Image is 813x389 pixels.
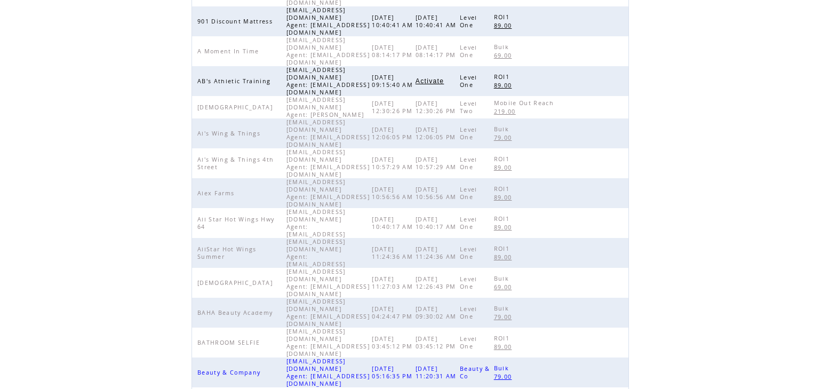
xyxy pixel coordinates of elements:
[197,47,261,55] span: A Moment In Time
[416,365,459,380] span: [DATE] 11:20:31 AM
[494,13,512,21] span: ROI1
[286,6,370,36] span: [EMAIL_ADDRESS][DOMAIN_NAME] Agent: [EMAIL_ADDRESS][DOMAIN_NAME]
[416,335,459,350] span: [DATE] 03:45:12 PM
[197,309,275,316] span: BAHA Beauty Academy
[460,216,477,231] span: Level One
[494,283,515,291] span: 69.00
[460,44,477,59] span: Level One
[494,252,517,261] a: 89.00
[286,298,370,328] span: [EMAIL_ADDRESS][DOMAIN_NAME] Agent: [EMAIL_ADDRESS][DOMAIN_NAME]
[460,100,477,115] span: Level Two
[286,358,370,387] span: [EMAIL_ADDRESS][DOMAIN_NAME] Agent: [EMAIL_ADDRESS][DOMAIN_NAME]
[372,74,416,89] span: [DATE] 09:15:40 AM
[494,125,512,133] span: Bulk
[460,14,477,29] span: Level One
[286,96,367,118] span: [EMAIL_ADDRESS][DOMAIN_NAME] Agent: [PERSON_NAME]
[197,77,273,85] span: AB's Athletic Training
[372,156,416,171] span: [DATE] 10:57:29 AM
[460,126,477,141] span: Level One
[416,78,444,84] a: Activate
[494,155,512,163] span: ROI1
[494,313,515,321] span: 79.00
[494,81,517,90] a: 89.00
[494,163,517,172] a: 89.00
[372,126,415,141] span: [DATE] 12:06:05 PM
[460,275,477,290] span: Level One
[494,224,515,231] span: 89.00
[494,193,517,202] a: 89.00
[494,107,521,116] a: 219.00
[494,343,515,351] span: 89.00
[494,164,515,171] span: 89.00
[460,365,490,380] span: Beauty & Co
[494,335,512,342] span: ROI1
[286,66,370,96] span: [EMAIL_ADDRESS][DOMAIN_NAME] Agent: [EMAIL_ADDRESS][DOMAIN_NAME]
[494,134,515,141] span: 79.00
[197,279,275,287] span: [DEMOGRAPHIC_DATA]
[494,51,517,60] a: 69.00
[416,156,459,171] span: [DATE] 10:57:29 AM
[416,44,459,59] span: [DATE] 08:14:17 PM
[286,268,370,298] span: [EMAIL_ADDRESS][DOMAIN_NAME] Agent: [EMAIL_ADDRESS][DOMAIN_NAME]
[416,126,459,141] span: [DATE] 12:06:05 PM
[286,118,370,148] span: [EMAIL_ADDRESS][DOMAIN_NAME] Agent: [EMAIL_ADDRESS][DOMAIN_NAME]
[494,275,512,282] span: Bulk
[197,189,237,197] span: Alex Farms
[494,253,515,261] span: 89.00
[416,216,459,231] span: [DATE] 10:40:17 AM
[372,186,416,201] span: [DATE] 10:56:56 AM
[494,73,512,81] span: ROI1
[494,245,512,252] span: ROI1
[494,215,512,223] span: ROI1
[494,194,515,201] span: 89.00
[494,21,517,30] a: 89.00
[286,178,370,208] span: [EMAIL_ADDRESS][DOMAIN_NAME] Agent: [EMAIL_ADDRESS][DOMAIN_NAME]
[416,14,459,29] span: [DATE] 10:40:41 AM
[494,372,517,381] a: 79.00
[197,104,275,111] span: [DEMOGRAPHIC_DATA]
[494,373,515,380] span: 79.00
[494,43,512,51] span: Bulk
[286,208,348,238] span: [EMAIL_ADDRESS][DOMAIN_NAME] Agent: [EMAIL_ADDRESS]
[460,156,477,171] span: Level One
[460,335,477,350] span: Level One
[372,44,415,59] span: [DATE] 08:14:17 PM
[286,238,348,268] span: [EMAIL_ADDRESS][DOMAIN_NAME] Agent: [EMAIL_ADDRESS]
[494,108,519,115] span: 219.00
[372,245,416,260] span: [DATE] 11:24:36 AM
[416,245,459,260] span: [DATE] 11:24:36 AM
[372,216,416,231] span: [DATE] 10:40:17 AM
[494,305,512,312] span: Bulk
[494,82,515,89] span: 89.00
[494,223,517,232] a: 89.00
[460,305,477,320] span: Level One
[197,156,274,171] span: Al's Wing & Things 4th Street
[372,365,415,380] span: [DATE] 05:16:35 PM
[494,52,515,59] span: 69.00
[416,305,459,320] span: [DATE] 09:30:02 AM
[372,14,416,29] span: [DATE] 10:40:41 AM
[372,305,415,320] span: [DATE] 04:24:47 PM
[372,100,415,115] span: [DATE] 12:30:26 PM
[494,342,517,351] a: 89.00
[286,36,370,66] span: [EMAIL_ADDRESS][DOMAIN_NAME] Agent: [EMAIL_ADDRESS][DOMAIN_NAME]
[286,328,370,358] span: [EMAIL_ADDRESS][DOMAIN_NAME] Agent: [EMAIL_ADDRESS][DOMAIN_NAME]
[197,369,263,376] span: Beauty & Company
[494,99,556,107] span: Mobile Out Reach
[372,335,415,350] span: [DATE] 03:45:12 PM
[416,77,444,85] span: Activate
[416,275,459,290] span: [DATE] 12:26:43 PM
[494,312,517,321] a: 79.00
[197,245,257,260] span: AllStar Hot Wings Summer
[372,275,416,290] span: [DATE] 11:27:03 AM
[494,22,515,29] span: 89.00
[416,100,459,115] span: [DATE] 12:30:26 PM
[197,130,263,137] span: Al's Wing & Things
[460,245,477,260] span: Level One
[460,74,477,89] span: Level One
[416,186,459,201] span: [DATE] 10:56:56 AM
[494,133,517,142] a: 79.00
[460,186,477,201] span: Level One
[494,185,512,193] span: ROI1
[494,282,517,291] a: 69.00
